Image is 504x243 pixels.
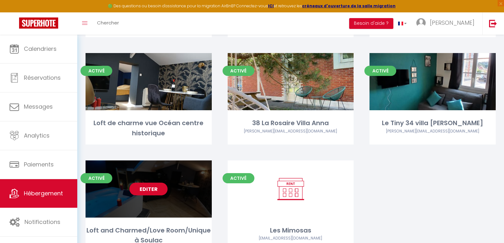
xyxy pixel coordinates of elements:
[430,19,474,27] span: [PERSON_NAME]
[24,189,63,197] span: Hébergement
[24,218,60,226] span: Notifications
[228,128,354,134] div: Airbnb
[411,12,482,35] a: ... [PERSON_NAME]
[349,18,393,29] button: Besoin d'aide ?
[5,3,24,22] button: Ouvrir le widget de chat LiveChat
[24,103,53,111] span: Messages
[364,66,396,76] span: Activé
[369,128,496,134] div: Airbnb
[228,118,354,128] div: 38 La Rosaire Villa Anna
[302,3,396,9] a: créneaux d'ouverture de la salle migration
[24,45,57,53] span: Calendriers
[24,74,61,82] span: Réservations
[92,12,124,35] a: Chercher
[24,160,54,168] span: Paiements
[228,226,354,235] div: Les Mimosas
[24,132,50,139] span: Analytics
[223,173,254,183] span: Activé
[80,66,112,76] span: Activé
[129,183,168,195] a: Editer
[86,118,212,138] div: Loft de charme vue Océan centre historique
[489,19,497,27] img: logout
[228,235,354,241] div: Airbnb
[268,3,274,9] a: ICI
[223,66,254,76] span: Activé
[19,17,58,29] img: Super Booking
[416,18,426,28] img: ...
[369,118,496,128] div: Le Tiny 34 villa [PERSON_NAME]
[97,19,119,26] span: Chercher
[80,173,112,183] span: Activé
